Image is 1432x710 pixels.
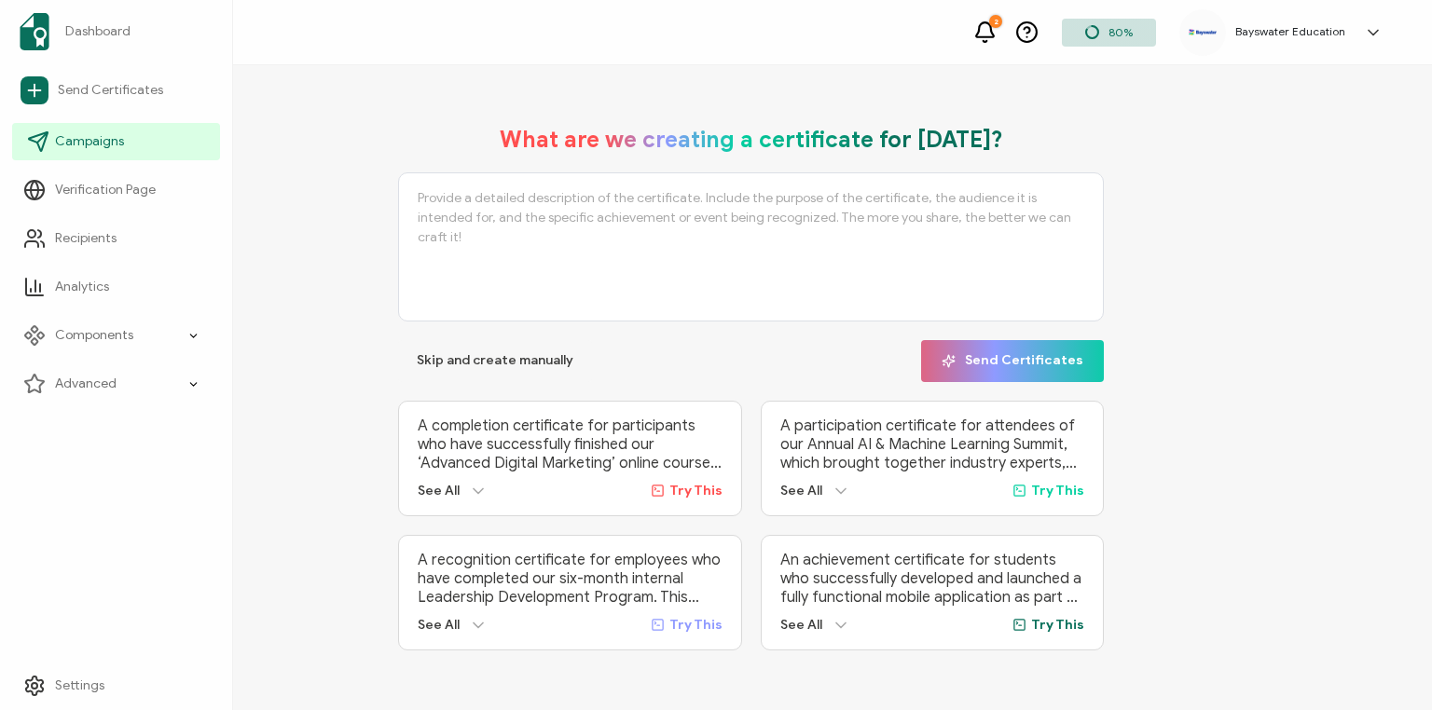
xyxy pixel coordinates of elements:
span: Components [55,326,133,345]
a: Send Certificates [12,69,220,112]
button: Skip and create manually [398,340,592,382]
a: Settings [12,667,220,704]
h1: What are we creating a certificate for [DATE]? [500,126,1003,154]
p: An achievement certificate for students who successfully developed and launched a fully functiona... [780,551,1084,607]
a: Campaigns [12,123,220,160]
p: A participation certificate for attendees of our Annual AI & Machine Learning Summit, which broug... [780,416,1084,472]
a: Recipients [12,220,220,257]
span: Verification Page [55,181,156,199]
h5: Bayswater Education [1235,25,1345,38]
span: Recipients [55,229,117,248]
span: Campaigns [55,132,124,151]
p: A recognition certificate for employees who have completed our six-month internal Leadership Deve... [418,551,722,607]
span: Try This [1031,617,1084,633]
img: e421b917-46e4-4ebc-81ec-125abdc7015c.png [1189,29,1217,35]
button: Send Certificates [921,340,1104,382]
span: See All [780,617,822,633]
span: Try This [1031,483,1084,498]
span: Analytics [55,278,109,296]
span: Dashboard [65,22,131,41]
span: Skip and create manually [417,354,573,367]
a: Dashboard [12,6,220,58]
a: Verification Page [12,171,220,209]
span: See All [780,483,822,498]
span: See All [418,617,460,633]
span: See All [418,483,460,498]
span: Send Certificates [58,81,163,100]
span: 80% [1108,25,1133,39]
span: Advanced [55,375,117,393]
img: sertifier-logomark-colored.svg [20,13,49,50]
p: A completion certificate for participants who have successfully finished our ‘Advanced Digital Ma... [418,416,722,472]
a: Analytics [12,268,220,306]
span: Try This [669,617,723,633]
iframe: Chat Widget [1339,621,1432,710]
div: 2 [989,15,1002,28]
span: Settings [55,676,104,695]
span: Try This [669,483,723,498]
span: Send Certificates [942,354,1083,368]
